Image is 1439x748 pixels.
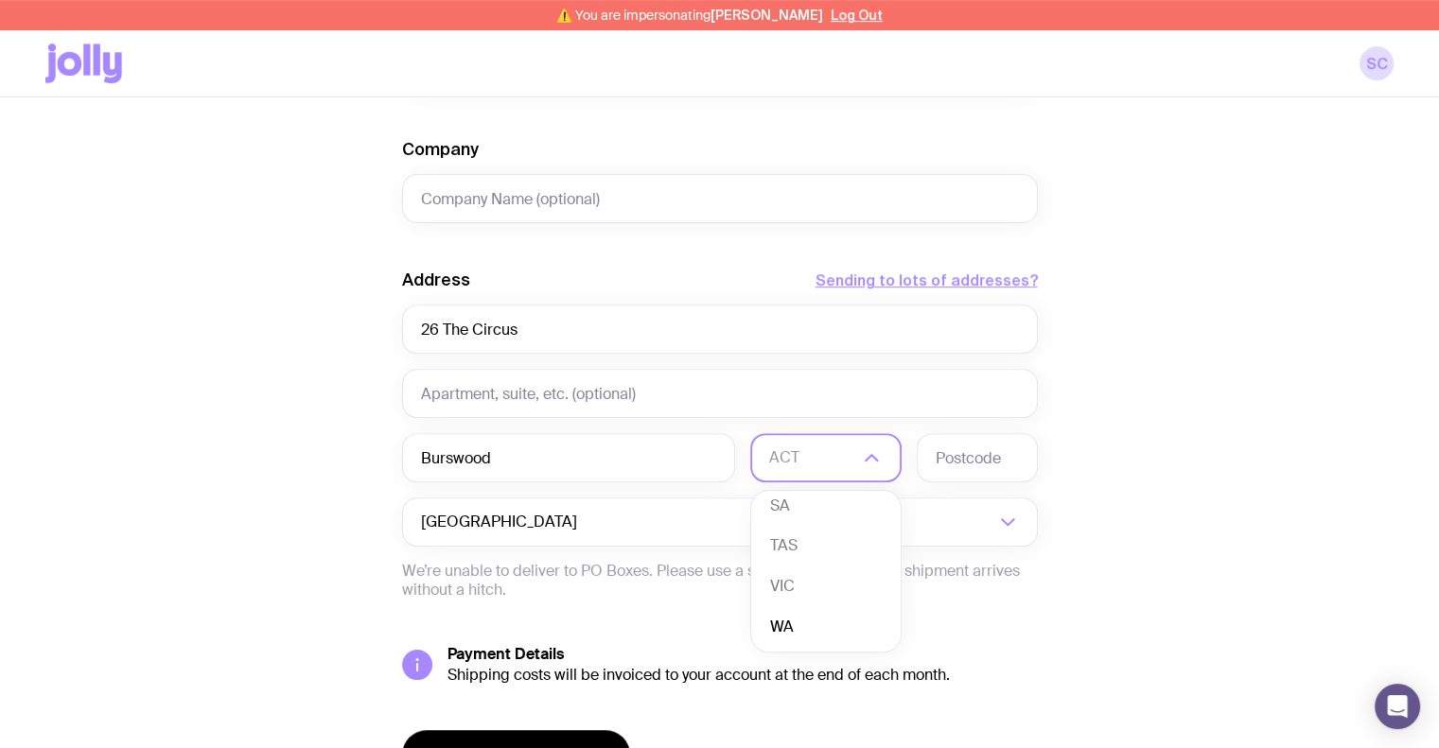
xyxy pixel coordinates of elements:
[751,486,901,527] li: SA
[421,497,581,547] span: [GEOGRAPHIC_DATA]
[402,433,735,482] input: Suburb
[402,269,470,291] label: Address
[711,8,823,23] span: [PERSON_NAME]
[751,526,901,566] li: TAS
[556,8,823,23] span: ⚠️ You are impersonating
[751,566,901,607] li: VIC
[402,304,1038,354] input: Street Address
[831,8,883,23] button: Log Out
[402,138,479,161] label: Company
[402,497,1038,547] div: Search for option
[447,666,1038,685] div: Shipping costs will be invoiced to your account at the end of each month.
[581,497,994,547] input: Search for option
[402,174,1038,223] input: Company Name (optional)
[750,433,902,482] div: Search for option
[1375,684,1420,729] div: Open Intercom Messenger
[1360,46,1394,80] a: SC
[402,562,1038,600] p: We’re unable to deliver to PO Boxes. Please use a street address so your shipment arrives without...
[751,607,901,648] li: WA
[917,433,1038,482] input: Postcode
[816,269,1038,291] button: Sending to lots of addresses?
[769,433,858,482] input: Search for option
[447,645,1038,664] h5: Payment Details
[402,369,1038,418] input: Apartment, suite, etc. (optional)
